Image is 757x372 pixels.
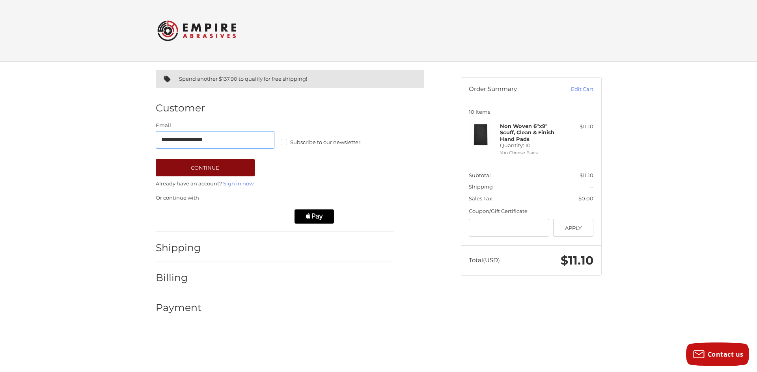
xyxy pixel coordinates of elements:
[223,180,254,187] a: Sign in now
[469,172,491,178] span: Subtotal
[290,139,362,145] span: Subscribe to our newsletter.
[469,256,500,264] span: Total (USD)
[469,85,554,93] h3: Order Summary
[469,195,492,202] span: Sales Tax
[589,183,593,190] span: --
[153,209,216,224] iframe: PayPal-paypal
[562,123,593,131] div: $11.10
[179,76,307,82] span: Spend another $137.90 to qualify for free shipping!
[156,242,202,254] h2: Shipping
[578,195,593,202] span: $0.00
[686,342,749,366] button: Contact us
[708,350,744,359] span: Contact us
[156,122,275,130] label: Email
[500,123,554,142] strong: Non Woven 6"x9" Scuff, Clean & Finish Hand Pads
[553,219,594,237] button: Apply
[469,219,549,237] input: Gift Certificate or Coupon Code
[469,183,493,190] span: Shipping
[156,102,205,114] h2: Customer
[469,207,593,215] div: Coupon/Gift Certificate
[561,253,593,268] span: $11.10
[156,159,255,176] button: Continue
[156,302,202,314] h2: Payment
[580,172,593,178] span: $11.10
[500,123,560,148] h4: Quantity: 10
[469,109,593,115] h3: 10 Items
[156,194,393,202] p: Or continue with
[157,15,236,46] img: Empire Abrasives
[500,150,560,156] li: You Choose Black
[156,272,202,284] h2: Billing
[156,180,393,188] p: Already have an account?
[224,209,287,224] iframe: PayPal-paylater
[554,85,593,93] a: Edit Cart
